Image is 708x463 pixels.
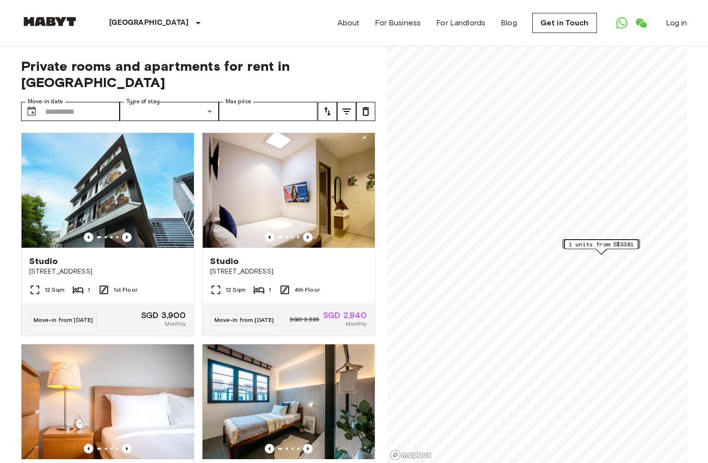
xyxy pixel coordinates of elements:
[202,132,375,336] a: Marketing picture of unit SG-01-110-033-001Previous imagePrevious imageStudio[STREET_ADDRESS]12 S...
[22,102,41,121] button: Choose date
[45,286,65,294] span: 12 Sqm
[436,17,485,29] a: For Landlords
[22,133,194,248] img: Marketing picture of unit SG-01-110-044_001
[269,286,271,294] span: 1
[122,232,132,242] button: Previous image
[141,311,186,320] span: SGD 3,900
[28,98,63,106] label: Move-in date
[564,240,638,254] div: Map marker
[225,286,246,294] span: 12 Sqm
[303,232,313,242] button: Previous image
[34,316,93,323] span: Move-in from [DATE]
[210,255,239,267] span: Studio
[225,98,251,106] label: Max price
[202,133,375,248] img: Marketing picture of unit SG-01-110-033-001
[501,17,517,29] a: Blog
[84,444,93,453] button: Previous image
[165,320,186,328] span: Monthly
[564,239,638,254] div: Map marker
[290,315,319,324] span: SGD 3,535
[29,255,58,267] span: Studio
[562,239,640,254] div: Map marker
[323,311,367,320] span: SGD 2,940
[210,267,367,276] span: [STREET_ADDRESS]
[390,450,432,461] a: Mapbox logo
[318,102,337,121] button: tune
[21,17,79,26] img: Habyt
[356,102,375,121] button: tune
[122,444,132,453] button: Previous image
[294,286,320,294] span: 4th Floor
[84,232,93,242] button: Previous image
[666,17,687,29] a: Log in
[113,286,137,294] span: 1st Floor
[126,98,160,106] label: Type of stay
[612,13,631,33] a: Open WhatsApp
[303,444,313,453] button: Previous image
[375,17,421,29] a: For Business
[532,13,597,33] a: Get in Touch
[88,286,90,294] span: 1
[337,102,356,121] button: tune
[631,13,651,33] a: Open WeChat
[22,344,194,459] img: Marketing picture of unit SG-01-106-001-01
[109,17,189,29] p: [GEOGRAPHIC_DATA]
[21,58,375,90] span: Private rooms and apartments for rent in [GEOGRAPHIC_DATA]
[337,17,360,29] a: About
[29,267,186,276] span: [STREET_ADDRESS]
[265,232,274,242] button: Previous image
[21,132,194,336] a: Marketing picture of unit SG-01-110-044_001Previous imagePrevious imageStudio[STREET_ADDRESS]12 S...
[214,316,274,323] span: Move-in from [DATE]
[265,444,274,453] button: Previous image
[569,240,634,249] span: 1 units from S$3381
[346,320,367,328] span: Monthly
[202,344,375,459] img: Marketing picture of unit SG-01-027-006-02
